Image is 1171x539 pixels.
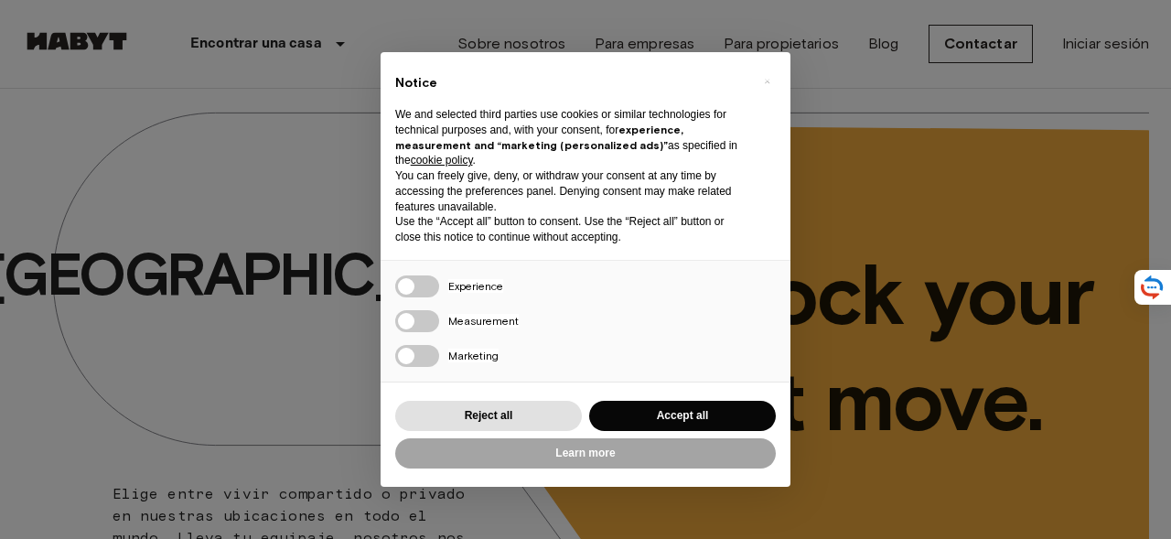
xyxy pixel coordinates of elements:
h2: Notice [395,74,747,92]
span: Experience [448,279,503,293]
button: Learn more [395,438,776,469]
button: Close this notice [752,67,781,96]
button: Accept all [589,401,776,431]
span: Marketing [448,349,499,362]
button: Reject all [395,401,582,431]
span: Measurement [448,314,519,328]
a: cookie policy [411,154,473,167]
p: We and selected third parties use cookies or similar technologies for technical purposes and, wit... [395,107,747,168]
strong: experience, measurement and “marketing (personalized ads)” [395,123,683,152]
p: Use the “Accept all” button to consent. Use the “Reject all” button or close this notice to conti... [395,214,747,245]
p: You can freely give, deny, or withdraw your consent at any time by accessing the preferences pane... [395,168,747,214]
span: × [764,70,770,92]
